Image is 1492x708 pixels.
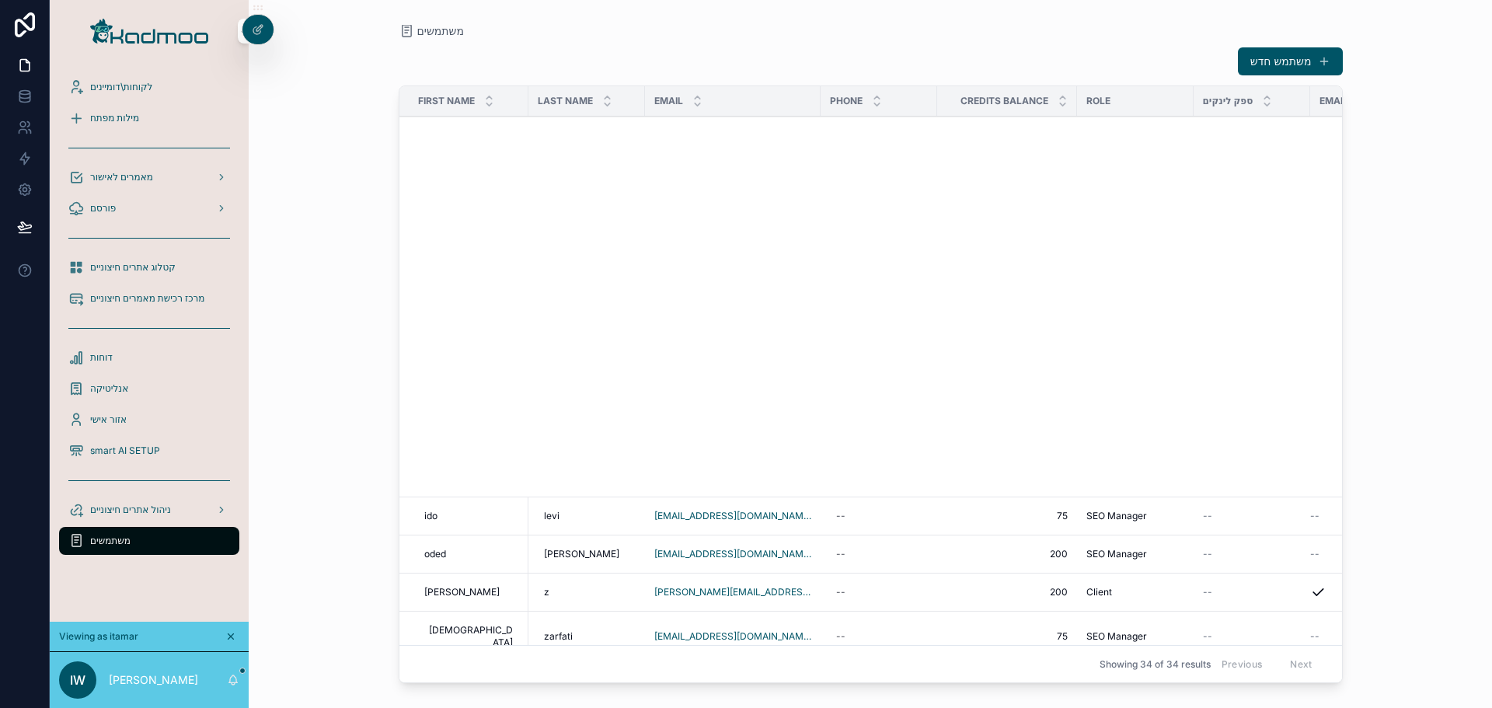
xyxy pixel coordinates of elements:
[544,630,573,643] span: zarfati
[830,624,928,649] a: --
[1086,510,1147,522] span: SEO Manager
[1203,510,1301,522] a: --
[424,624,513,649] span: [DEMOGRAPHIC_DATA]
[836,548,845,560] div: --
[654,510,811,522] a: [EMAIL_ADDRESS][DOMAIN_NAME]
[538,624,636,649] a: zarfati
[90,351,113,364] span: דוחות
[59,437,239,465] a: smart AI SETUP
[59,284,239,312] a: מרכז רכישת מאמרים חיצוניים
[1086,548,1184,560] a: SEO Manager
[90,81,152,93] span: לקוחות\דומיינים
[836,630,845,643] div: --
[1086,630,1184,643] a: SEO Manager
[1310,510,1421,522] a: --
[960,95,1048,107] span: Credits balance
[830,542,928,567] a: --
[59,527,239,555] a: משתמשים
[1310,630,1319,643] span: --
[90,535,131,547] span: משתמשים
[90,292,204,305] span: מרכז רכישת מאמרים חיצוניים
[538,580,636,605] a: z
[90,504,171,516] span: ניהול אתרים חיצוניים
[1100,658,1211,671] span: Showing 34 of 34 results
[418,504,519,528] a: ido
[1319,95,1411,107] span: Email notifications
[50,62,249,575] div: scrollable content
[654,548,811,560] a: [EMAIL_ADDRESS][DOMAIN_NAME]
[946,510,1068,522] a: 75
[1203,586,1212,598] span: --
[946,586,1068,598] a: 200
[90,112,139,124] span: מילות מפתח
[1203,510,1212,522] span: --
[946,630,1068,643] a: 75
[1203,630,1301,643] a: --
[1086,586,1112,598] span: Client
[59,163,239,191] a: מאמרים לאישור
[946,548,1068,560] a: 200
[59,194,239,222] a: פורסם
[59,375,239,403] a: אנליטיקה
[1238,47,1343,75] button: משתמש חדש
[418,542,519,567] a: oded
[59,73,239,101] a: לקוחות\דומיינים
[830,504,928,528] a: --
[544,586,549,598] span: z
[654,586,811,598] a: [PERSON_NAME][EMAIL_ADDRESS][DOMAIN_NAME]
[654,630,811,643] a: [EMAIL_ADDRESS][DOMAIN_NAME]
[424,510,437,522] span: ido
[1203,548,1212,560] span: --
[538,95,593,107] span: Last name
[109,672,198,688] p: [PERSON_NAME]
[399,23,464,39] a: משתמשים
[654,95,683,107] span: Email
[1086,548,1147,560] span: SEO Manager
[538,504,636,528] a: levi
[90,382,128,395] span: אנליטיקה
[59,406,239,434] a: אזור אישי
[1310,510,1319,522] span: --
[830,580,928,605] a: --
[418,618,519,655] a: [DEMOGRAPHIC_DATA]
[59,630,138,643] span: Viewing as itamar
[59,253,239,281] a: קטלוג אתרים חיצוניים
[59,104,239,132] a: מילות מפתח
[59,344,239,371] a: דוחות
[1086,586,1184,598] a: Client
[1310,548,1421,560] a: --
[90,261,176,274] span: קטלוג אתרים חיצוניים
[424,548,446,560] span: oded
[1203,548,1301,560] a: --
[1086,95,1110,107] span: Role
[424,586,500,598] span: [PERSON_NAME]
[90,445,160,457] span: smart AI SETUP
[836,510,845,522] div: --
[1310,630,1421,643] a: --
[1086,510,1184,522] a: SEO Manager
[417,23,464,39] span: משתמשים
[544,548,619,560] span: [PERSON_NAME]
[1203,586,1301,598] a: --
[1310,548,1319,560] span: --
[90,19,208,44] img: App logo
[90,202,116,214] span: פורסם
[836,586,845,598] div: --
[1086,630,1147,643] span: SEO Manager
[538,542,636,567] a: [PERSON_NAME]
[59,496,239,524] a: ניהול אתרים חיצוניים
[418,580,519,605] a: [PERSON_NAME]
[1203,630,1212,643] span: --
[90,413,127,426] span: אזור אישי
[418,95,475,107] span: First name
[544,510,559,522] span: levi
[70,671,85,689] span: iw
